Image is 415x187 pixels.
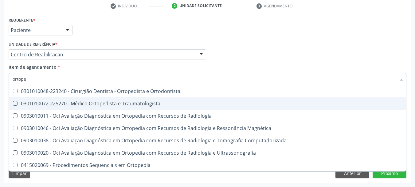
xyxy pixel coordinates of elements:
span: Centro de Reabilitacao [11,51,194,58]
button: Anterior [335,168,369,178]
span: Item de agendamento [9,64,57,70]
button: Próximo [373,168,406,178]
div: 2 [172,3,177,9]
div: 0301010048-223240 - Cirurgião Dentista - Ortopedista e Ortodontista [13,89,402,94]
div: 0415020069 - Procedimentos Sequenciais em Ortopedia [13,163,402,168]
div: Unidade solicitante [179,3,222,9]
span: Paciente [11,27,60,33]
div: 0903010046 - Oci Avaliação Diagnóstica em Ortopedia com Recursos de Radiologia e Ressonância Magn... [13,126,402,131]
div: 0301010072-225270 - Médico Ortopedista e Traumatologista [13,101,402,106]
input: Buscar por procedimentos [13,73,396,85]
button: Limpar [9,168,30,178]
label: Requerente [9,15,35,25]
div: 0903010011 - Oci Avaliação Diagnóstica em Ortopedia com Recursos de Radiologia [13,113,402,118]
div: 0903010020 - Oci Avaliação Diagnóstica em Ortopedia com Recursos de Radiologia e Ultrassonografia [13,150,402,155]
label: Unidade de referência [9,40,57,49]
div: 0903010038 - Oci Avaliação Diagnóstica em Ortopedia com Recursos de Radiologia e Tomografia Compu... [13,138,402,143]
